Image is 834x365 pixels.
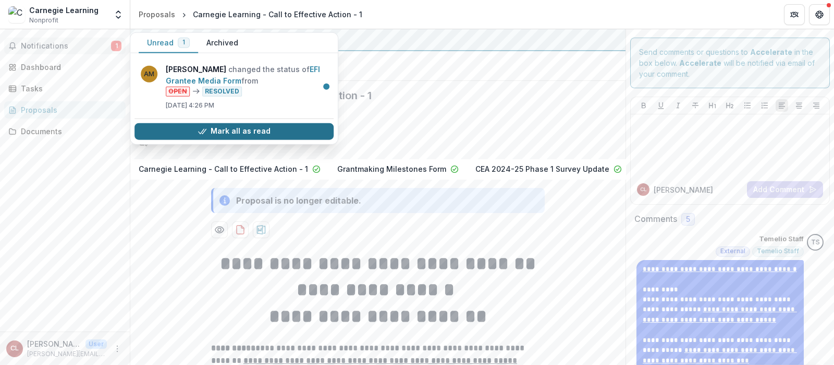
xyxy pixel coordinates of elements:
[166,65,320,85] a: EFI Grantee Media Form
[134,7,179,22] a: Proposals
[8,6,25,23] img: Carnegie Learning
[637,99,650,112] button: Bold
[211,221,228,238] button: Preview 4153ee46-909b-4f5c-bc87-75f4093394a3-6.pdf
[10,345,19,352] div: Courtney Lewis
[21,42,111,51] span: Notifications
[654,184,713,195] p: [PERSON_NAME]
[706,99,719,112] button: Heading 1
[139,33,617,46] div: Accelerate
[232,221,249,238] button: download-proposal
[4,38,126,54] button: Notifications1
[4,101,126,119] a: Proposals
[198,33,247,53] button: Archived
[236,194,361,207] div: Proposal is no longer editable.
[21,104,117,115] div: Proposals
[4,58,126,76] a: Dashboard
[85,339,107,349] p: User
[21,83,117,94] div: Tasks
[337,163,446,174] p: Grantmaking Milestones Form
[4,80,126,97] a: Tasks
[475,163,609,174] p: CEA 2024-25 Phase 1 Survey Update
[672,99,684,112] button: Italicize
[134,7,366,22] nav: breadcrumb
[809,4,830,25] button: Get Help
[29,16,58,25] span: Nonprofit
[111,343,124,355] button: More
[29,5,99,16] div: Carnegie Learning
[741,99,754,112] button: Bullet List
[139,33,198,53] button: Unread
[686,215,690,224] span: 5
[720,248,745,255] span: External
[182,39,185,46] span: 1
[630,38,830,88] div: Send comments or questions to in the box below. will be notified via email of your comment.
[758,99,771,112] button: Ordered List
[139,89,600,102] h2: Carnegie Learning - Call to Effective Action - 1
[139,163,308,174] p: Carnegie Learning - Call to Effective Action - 1
[134,123,334,139] button: Mark all as read
[655,99,667,112] button: Underline
[784,4,805,25] button: Partners
[750,48,792,56] strong: Accelerate
[757,248,799,255] span: Temelio Staff
[21,62,117,73] div: Dashboard
[27,338,81,349] p: [PERSON_NAME]
[111,41,121,51] span: 1
[634,214,677,224] h2: Comments
[759,234,804,244] p: Temelio Staff
[640,187,647,192] div: Courtney Lewis
[21,126,117,137] div: Documents
[793,99,805,112] button: Align Center
[253,221,269,238] button: download-proposal
[193,9,362,20] div: Carnegie Learning - Call to Effective Action - 1
[139,9,175,20] div: Proposals
[810,99,823,112] button: Align Right
[747,181,823,198] button: Add Comment
[27,349,107,359] p: [PERSON_NAME][EMAIL_ADDRESS][DOMAIN_NAME]
[776,99,788,112] button: Align Left
[166,64,327,97] p: changed the status of from
[689,99,702,112] button: Strike
[4,123,126,140] a: Documents
[811,239,820,246] div: Temelio Staff
[679,58,721,67] strong: Accelerate
[111,4,126,25] button: Open entity switcher
[723,99,736,112] button: Heading 2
